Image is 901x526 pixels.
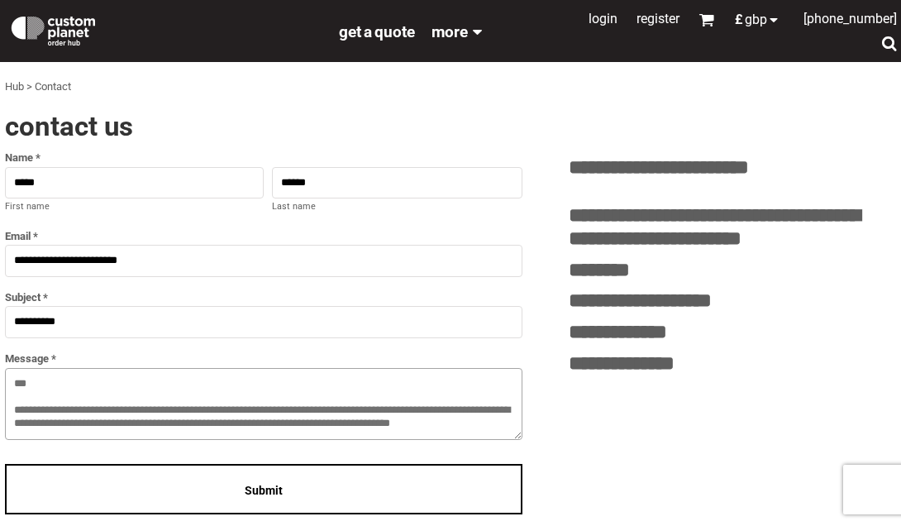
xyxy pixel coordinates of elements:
[5,349,522,368] label: Message *
[5,198,264,216] label: First name
[339,22,415,41] a: get a quote
[735,13,745,26] span: £
[636,11,679,26] a: Register
[8,12,98,45] img: Custom Planet
[5,227,522,246] label: Email *
[5,80,24,93] a: Hub
[339,22,415,41] span: get a quote
[5,288,522,307] label: Subject *
[431,22,468,41] span: More
[803,11,897,26] span: [PHONE_NUMBER]
[745,13,767,26] span: GBP
[26,79,32,96] div: >
[35,79,71,96] div: Contact
[264,198,522,216] label: Last name
[245,484,283,497] span: Submit
[5,148,522,167] label: Name *
[589,11,617,26] a: Login
[5,112,522,140] h2: Contact Us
